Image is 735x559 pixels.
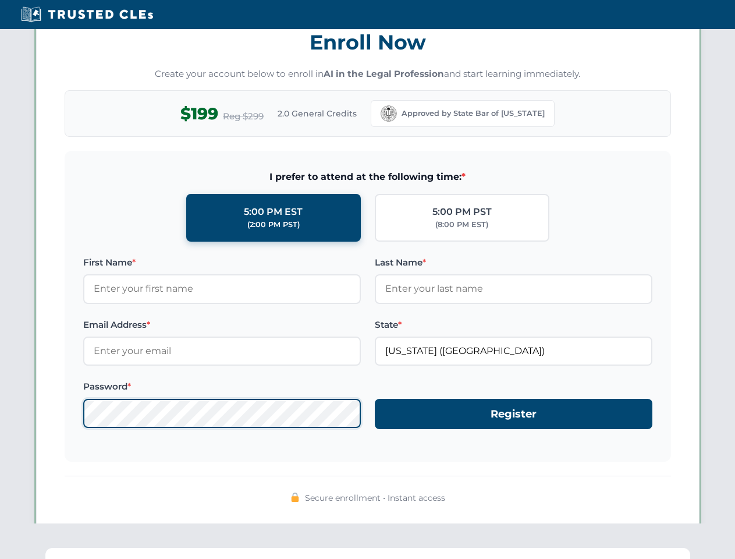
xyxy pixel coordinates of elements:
strong: AI in the Legal Profession [324,68,444,79]
span: 2.0 General Credits [278,107,357,120]
input: California (CA) [375,337,652,366]
span: $199 [180,101,218,127]
label: First Name [83,256,361,270]
label: Email Address [83,318,361,332]
img: California Bar [381,105,397,122]
span: I prefer to attend at the following time: [83,169,652,185]
p: Create your account below to enroll in and start learning immediately. [65,68,671,81]
input: Enter your first name [83,274,361,303]
img: 🔒 [290,493,300,502]
div: (8:00 PM EST) [435,219,488,231]
div: 5:00 PM EST [244,204,303,220]
span: Approved by State Bar of [US_STATE] [402,108,545,119]
input: Enter your email [83,337,361,366]
span: Secure enrollment • Instant access [305,491,445,504]
span: Reg $299 [223,109,264,123]
div: 5:00 PM PST [432,204,492,220]
label: Password [83,380,361,394]
input: Enter your last name [375,274,652,303]
button: Register [375,399,652,430]
label: State [375,318,652,332]
label: Last Name [375,256,652,270]
img: Trusted CLEs [17,6,157,23]
div: (2:00 PM PST) [247,219,300,231]
h3: Enroll Now [65,24,671,61]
